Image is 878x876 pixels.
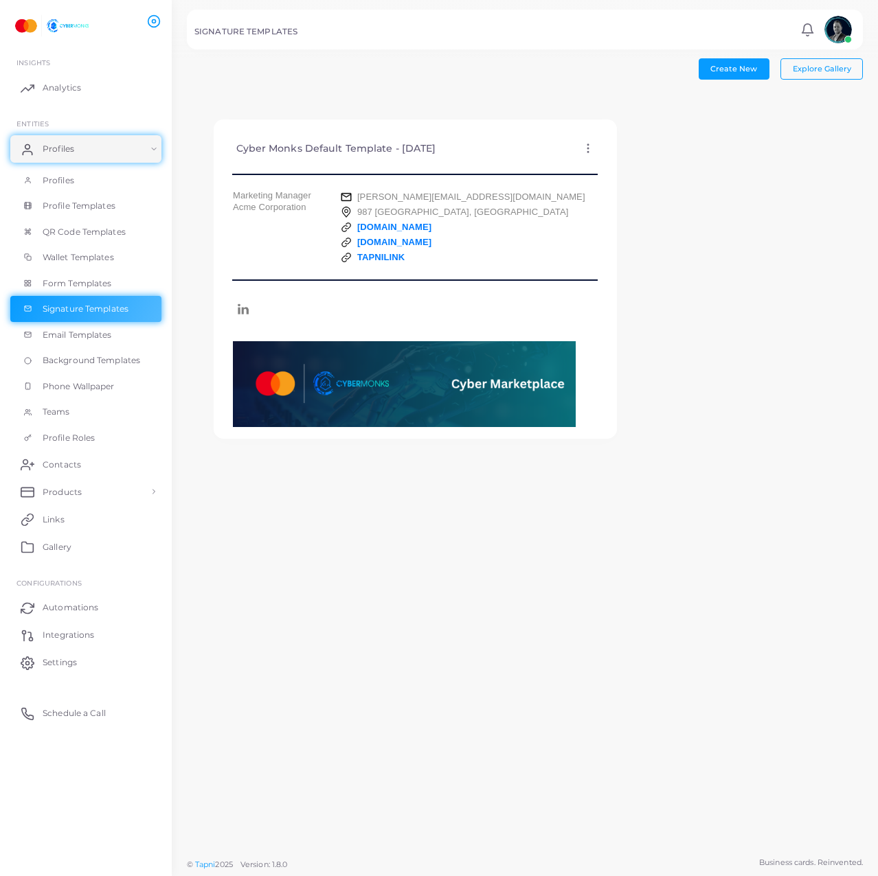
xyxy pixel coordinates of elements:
[43,380,115,393] span: Phone Wallpaper
[233,202,311,214] p: Acme Corporation
[357,252,405,262] a: TAPNILINK
[357,222,431,232] a: [DOMAIN_NAME]
[10,322,161,348] a: Email Templates
[43,459,81,471] span: Contacts
[10,219,161,245] a: QR Code Templates
[43,277,112,290] span: Form Templates
[10,533,161,560] a: Gallery
[43,707,106,719] span: Schedule a Call
[10,244,161,270] a: Wallet Templates
[10,135,161,163] a: Profiles
[699,58,769,79] button: Create New
[10,270,161,297] a: Form Templates
[43,354,140,367] span: Background Templates
[43,656,77,669] span: Settings
[824,16,852,43] img: avatar
[43,174,74,187] span: Profiles
[10,621,161,649] a: Integrations
[16,579,82,587] span: Configurations
[820,16,855,43] a: avatar
[10,193,161,219] a: Profile Templates
[43,226,126,238] span: QR Code Templates
[43,82,81,94] span: Analytics
[780,58,863,79] button: Explore Gallery
[357,237,431,247] a: [DOMAIN_NAME]
[43,303,128,315] span: Signature Templates
[187,859,287,871] span: ©
[10,505,161,533] a: Links
[10,478,161,505] a: Products
[194,27,297,36] h5: SIGNATURE TEMPLATES
[16,58,50,67] span: INSIGHTS
[16,119,49,128] span: ENTITIES
[793,64,851,73] span: Explore Gallery
[240,860,288,869] span: Version: 1.8.0
[10,168,161,194] a: Profiles
[43,601,98,614] span: Automations
[233,190,311,202] p: Marketing Manager
[10,373,161,400] a: Phone Wallpaper
[710,64,757,73] span: Create New
[10,399,161,425] a: Teams
[43,486,82,498] span: Products
[215,859,232,871] span: 2025
[43,514,65,526] span: Links
[233,341,576,427] img: Call To Action
[236,143,436,154] h4: Cyber Monks Default Template - [DATE]
[43,432,95,444] span: Profile Roles
[357,192,585,202] a: [PERSON_NAME][EMAIL_ADDRESS][DOMAIN_NAME]
[10,700,161,727] a: Schedule a Call
[10,74,161,102] a: Analytics
[43,406,70,418] span: Teams
[357,207,569,217] a: 987 [GEOGRAPHIC_DATA], [GEOGRAPHIC_DATA]
[10,296,161,322] a: Signature Templates
[43,541,71,553] span: Gallery
[10,425,161,451] a: Profile Roles
[10,594,161,621] a: Automations
[759,857,863,868] span: Business cards. Reinvented.
[43,251,114,264] span: Wallet Templates
[43,329,112,341] span: Email Templates
[43,629,94,641] span: Integrations
[10,450,161,478] a: Contacts
[43,143,74,155] span: Profiles
[10,649,161,676] a: Settings
[12,13,89,38] img: logo
[43,200,115,212] span: Profile Templates
[10,347,161,373] a: Background Templates
[195,860,216,869] a: Tapni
